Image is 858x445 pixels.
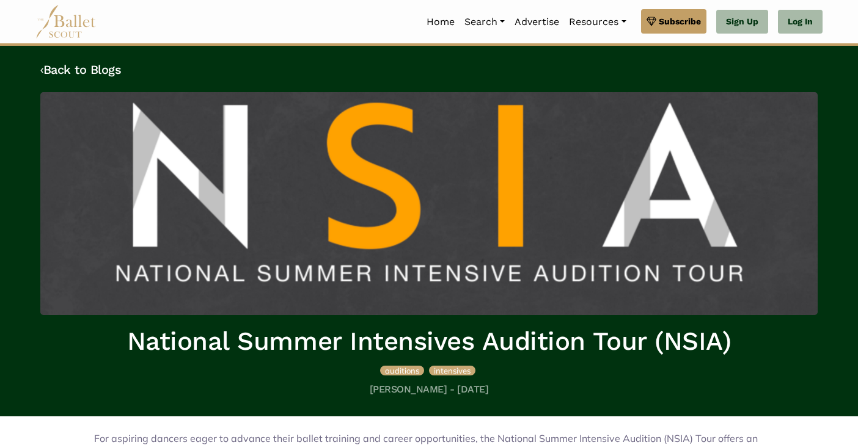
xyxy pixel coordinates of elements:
[647,15,656,28] img: gem.svg
[716,10,768,34] a: Sign Up
[422,9,460,35] a: Home
[778,10,823,34] a: Log In
[564,9,631,35] a: Resources
[40,62,121,77] a: ‹Back to Blogs
[429,364,475,376] a: intensives
[659,15,701,28] span: Subscribe
[460,9,510,35] a: Search
[380,364,427,376] a: auditions
[40,62,43,77] code: ‹
[40,325,818,358] h1: National Summer Intensives Audition Tour (NSIA)
[434,366,471,375] span: intensives
[40,383,818,396] h5: [PERSON_NAME] - [DATE]
[40,92,818,315] img: header_image.img
[510,9,564,35] a: Advertise
[385,366,419,375] span: auditions
[641,9,706,34] a: Subscribe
